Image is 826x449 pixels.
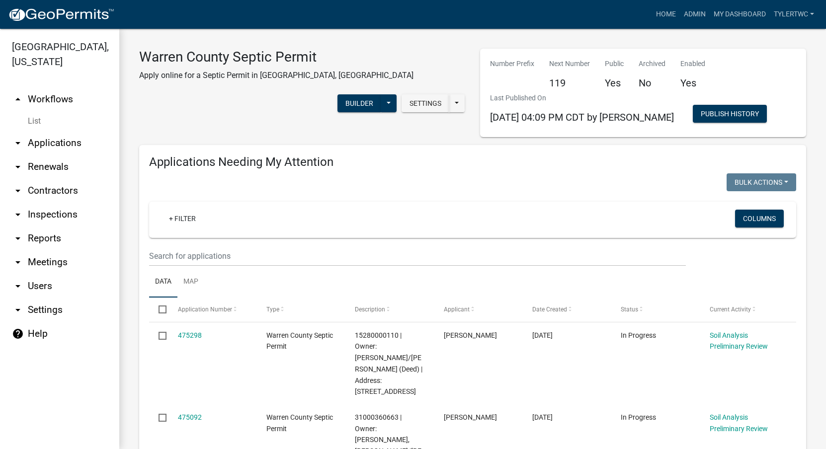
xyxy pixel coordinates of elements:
span: 15280000110 | Owner: LANGE, DEAN C/GHELF, JENNIFER (Deed) | Address: 6998 30TH AVE [355,331,422,396]
i: arrow_drop_down [12,185,24,197]
datatable-header-cell: Date Created [523,298,611,321]
button: Publish History [693,105,767,123]
a: 475298 [178,331,202,339]
a: My Dashboard [710,5,770,24]
span: Type [266,306,279,313]
h5: No [639,77,665,89]
span: Warren County Septic Permit [266,331,333,351]
i: arrow_drop_up [12,93,24,105]
span: 09/08/2025 [532,331,553,339]
h5: Yes [680,77,705,89]
a: Map [177,266,204,298]
p: Last Published On [490,93,674,103]
a: + Filter [161,210,204,227]
span: Eric Haworth [444,413,497,421]
datatable-header-cell: Applicant [434,298,523,321]
i: arrow_drop_down [12,161,24,173]
span: Status [621,306,638,313]
datatable-header-cell: Status [611,298,700,321]
datatable-header-cell: Description [345,298,434,321]
datatable-header-cell: Select [149,298,168,321]
wm-modal-confirm: Workflow Publish History [693,111,767,119]
i: help [12,328,24,340]
h5: Yes [605,77,624,89]
datatable-header-cell: Current Activity [700,298,789,321]
i: arrow_drop_down [12,304,24,316]
p: Next Number [549,59,590,69]
i: arrow_drop_down [12,209,24,221]
p: Public [605,59,624,69]
span: Description [355,306,385,313]
i: arrow_drop_down [12,256,24,268]
datatable-header-cell: Application Number [168,298,256,321]
a: Soil Analysis Preliminary Review [710,413,768,433]
p: Apply online for a Septic Permit in [GEOGRAPHIC_DATA], [GEOGRAPHIC_DATA] [139,70,413,81]
p: Enabled [680,59,705,69]
a: TylerTWC [770,5,818,24]
a: Admin [680,5,710,24]
datatable-header-cell: Type [257,298,345,321]
span: In Progress [621,331,656,339]
button: Settings [402,94,449,112]
i: arrow_drop_down [12,137,24,149]
h5: 119 [549,77,590,89]
button: Columns [735,210,784,227]
span: Warren County Septic Permit [266,413,333,433]
span: Current Activity [710,306,751,313]
a: Soil Analysis Preliminary Review [710,331,768,351]
span: Applicant [444,306,470,313]
a: 475092 [178,413,202,421]
i: arrow_drop_down [12,280,24,292]
h3: Warren County Septic Permit [139,49,413,66]
span: 09/08/2025 [532,413,553,421]
button: Bulk Actions [727,173,796,191]
i: arrow_drop_down [12,232,24,244]
a: Data [149,266,177,298]
span: In Progress [621,413,656,421]
span: [DATE] 04:09 PM CDT by [PERSON_NAME] [490,111,674,123]
span: Application Number [178,306,232,313]
p: Number Prefix [490,59,534,69]
input: Search for applications [149,246,686,266]
button: Builder [337,94,381,112]
span: Date Created [532,306,567,313]
p: Archived [639,59,665,69]
h4: Applications Needing My Attention [149,155,796,169]
span: Chad Davdison [444,331,497,339]
a: Home [652,5,680,24]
